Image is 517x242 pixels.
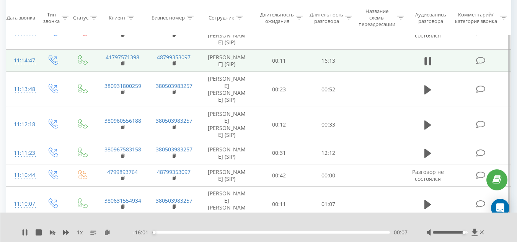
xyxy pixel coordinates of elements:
span: Разговор не состоялся [412,25,444,39]
span: Разговор не состоялся [412,168,444,182]
div: Статус [73,15,88,21]
div: Accessibility label [153,231,156,234]
div: 11:10:44 [14,168,30,183]
a: 380503983257 [156,82,192,89]
td: [PERSON_NAME] [PERSON_NAME] (SIP) [199,72,254,107]
a: 380931800259 [104,82,141,89]
span: 00:07 [394,229,408,236]
div: Комментарий/категория звонка [453,11,498,24]
td: 00:31 [254,142,304,164]
div: Длительность ожидания [260,11,294,24]
td: 00:33 [304,107,353,142]
div: Accessibility label [462,231,465,234]
td: [PERSON_NAME] [PERSON_NAME] (SIP) [199,107,254,142]
td: 00:11 [254,50,304,72]
a: 380503983257 [156,197,192,204]
td: [PERSON_NAME] [PERSON_NAME] (SIP) [199,187,254,222]
td: 12:12 [304,142,353,164]
div: Бизнес номер [152,15,185,21]
a: 380631554934 [104,197,141,204]
a: 4799893764 [107,168,138,175]
td: 01:07 [304,187,353,222]
a: 380967583158 [104,146,141,153]
a: 380503983257 [156,146,192,153]
div: Дата звонка [7,15,35,21]
td: [PERSON_NAME] (SIP) [199,50,254,72]
td: 00:11 [254,187,304,222]
div: 11:13:48 [14,82,30,97]
div: Название схемы переадресации [359,8,395,28]
span: - 16:01 [133,229,152,236]
div: Тип звонка [43,11,60,24]
td: 00:12 [254,107,304,142]
td: 00:00 [304,164,353,187]
div: 11:10:07 [14,197,30,211]
td: [PERSON_NAME] (SIP) [199,142,254,164]
td: 00:52 [304,72,353,107]
div: 11:12:18 [14,117,30,132]
div: 11:14:47 [14,53,30,68]
a: 380503983257 [156,117,192,124]
td: 16:13 [304,50,353,72]
div: Сотрудник [209,15,234,21]
div: Аудиозапись разговора [411,11,450,24]
div: 11:11:23 [14,146,30,161]
td: [PERSON_NAME] (SIP) [199,164,254,187]
td: 00:42 [254,164,304,187]
a: 48799353097 [157,168,191,175]
a: 380960556188 [104,117,141,124]
a: 48799353097 [157,54,191,61]
div: Open Intercom Messenger [491,199,509,217]
div: Клиент [109,15,126,21]
td: 00:23 [254,72,304,107]
span: 1 x [77,229,83,236]
a: 41797571398 [106,54,139,61]
div: Длительность разговора [310,11,343,24]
